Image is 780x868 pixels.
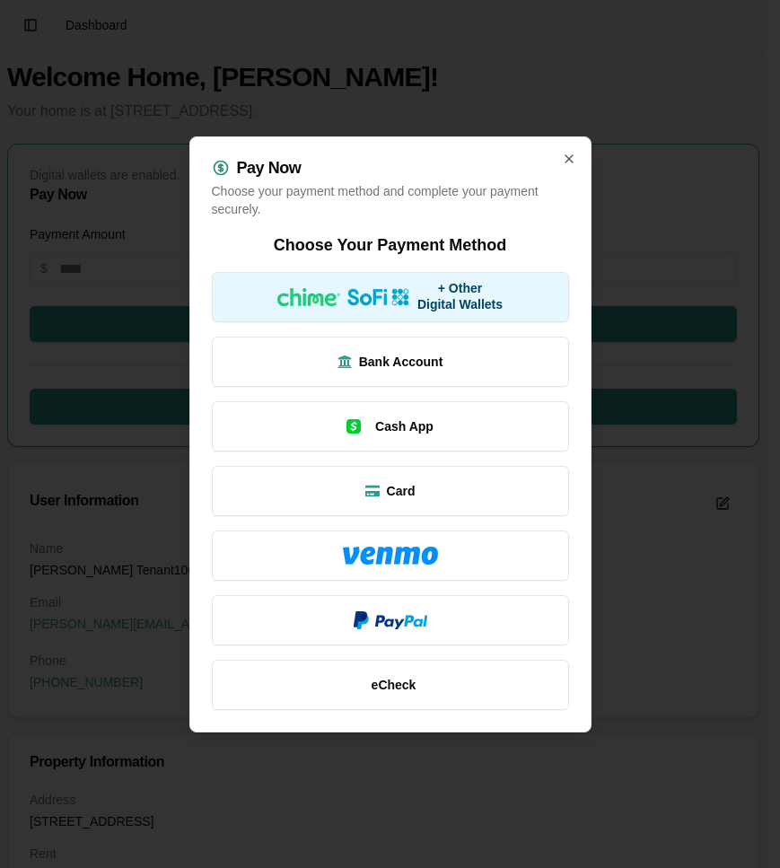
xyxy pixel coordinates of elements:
h2: Choose Your Payment Method [274,232,506,258]
span: Cash App [375,417,434,435]
img: PayPal logo [354,611,427,629]
button: Cash App [212,401,569,452]
span: eCheck [372,676,416,694]
span: Bank Account [359,353,443,371]
button: Card [212,466,569,516]
img: Chime logo [277,288,340,306]
span: Card [387,482,416,500]
h2: Pay Now [237,160,302,176]
span: Digital Wallets [417,297,503,313]
span: + Other [417,281,503,297]
img: SoFi logo [347,288,410,306]
button: Bank Account [212,337,569,387]
p: Choose your payment method and complete your payment securely. [212,182,569,218]
img: Venmo logo [343,547,438,565]
button: + OtherDigital Wallets [212,272,569,322]
button: eCheck [212,660,569,710]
